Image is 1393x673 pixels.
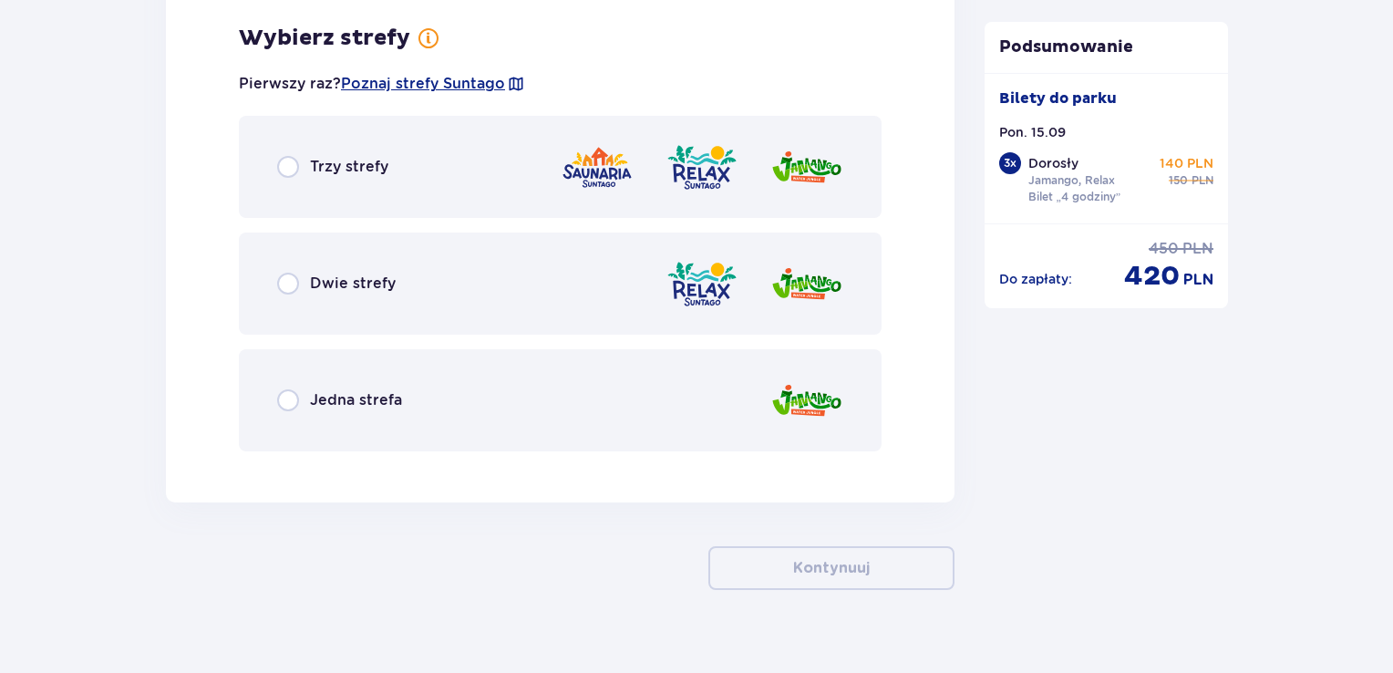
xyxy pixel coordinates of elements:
[999,123,1066,141] p: Pon. 15.09
[1169,172,1188,189] p: 150
[666,258,738,310] img: zone logo
[341,74,505,94] a: Poznaj strefy Suntago
[708,546,954,590] button: Kontynuuj
[1028,172,1115,189] p: Jamango, Relax
[999,88,1117,109] p: Bilety do parku
[793,558,870,578] p: Kontynuuj
[999,152,1021,174] div: 3 x
[770,375,843,427] img: zone logo
[770,258,843,310] img: zone logo
[239,25,410,52] p: Wybierz strefy
[1160,154,1213,172] p: 140 PLN
[310,157,388,177] p: Trzy strefy
[1182,239,1213,259] p: PLN
[1028,189,1121,205] p: Bilet „4 godziny”
[561,141,634,193] img: zone logo
[310,390,402,410] p: Jedna strefa
[239,74,525,94] p: Pierwszy raz?
[1192,172,1213,189] p: PLN
[1124,259,1180,294] p: 420
[666,141,738,193] img: zone logo
[1183,270,1213,290] p: PLN
[1149,239,1179,259] p: 450
[999,270,1072,288] p: Do zapłaty :
[1028,154,1078,172] p: Dorosły
[985,36,1229,58] p: Podsumowanie
[770,141,843,193] img: zone logo
[310,274,396,294] p: Dwie strefy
